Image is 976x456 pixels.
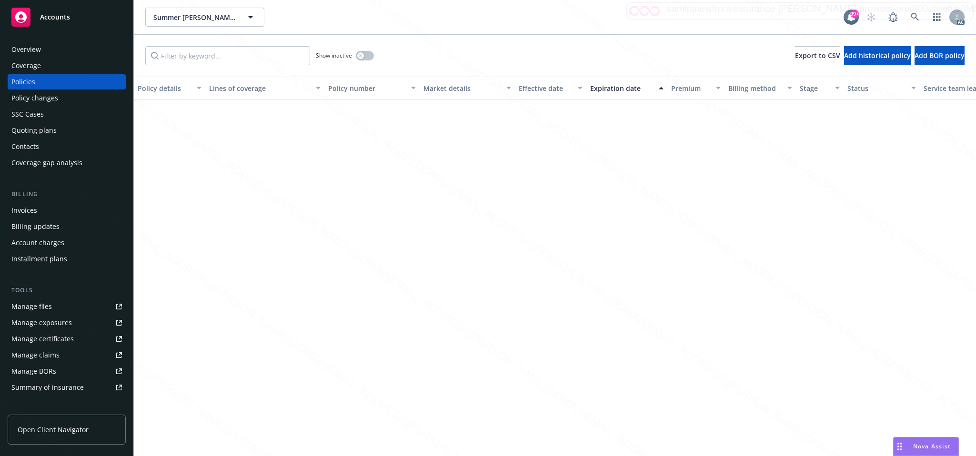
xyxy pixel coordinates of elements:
div: Policy details [138,83,191,93]
div: Manage certificates [11,331,74,347]
div: Coverage [11,58,41,73]
div: Policy number [328,83,405,93]
a: Manage claims [8,347,126,363]
div: Policy changes [11,90,58,106]
span: Export to CSV [795,51,840,60]
span: Add BOR policy [915,51,965,60]
a: Policy changes [8,90,126,106]
div: Effective date [519,83,572,93]
button: Market details [420,77,515,99]
div: Expiration date [590,83,653,93]
span: Add historical policy [844,51,911,60]
button: Stage [796,77,844,99]
a: Manage BORs [8,364,126,379]
a: Billing updates [8,219,126,234]
div: Drag to move [894,437,906,456]
span: Nova Assist [913,442,951,450]
div: Invoices [11,203,37,218]
div: Contacts [11,139,39,154]
a: Coverage gap analysis [8,155,126,170]
div: Billing updates [11,219,60,234]
a: SSC Cases [8,107,126,122]
div: SSC Cases [11,107,44,122]
button: Effective date [515,77,586,99]
div: Manage exposures [11,315,72,330]
a: Overview [8,42,126,57]
div: Coverage gap analysis [11,155,82,170]
a: Contacts [8,139,126,154]
div: Policies [11,74,35,89]
button: Status [844,77,920,99]
a: Policies [8,74,126,89]
button: Nova Assist [893,437,959,456]
div: 99+ [850,10,859,18]
button: Billing method [724,77,796,99]
div: Billing [8,189,126,199]
div: Status [847,83,906,93]
div: Stage [800,83,829,93]
a: Accounts [8,4,126,30]
a: Quoting plans [8,123,126,138]
button: Policy number [324,77,420,99]
a: Manage files [8,299,126,314]
a: Invoices [8,203,126,218]
button: Policy details [134,77,205,99]
span: Accounts [40,13,70,21]
div: Market details [423,83,501,93]
div: Lines of coverage [209,83,310,93]
div: Premium [671,83,710,93]
a: Search [906,8,925,27]
button: Premium [667,77,724,99]
button: Expiration date [586,77,667,99]
a: Switch app [927,8,946,27]
div: Billing method [728,83,782,93]
div: Quoting plans [11,123,57,138]
div: Summary of insurance [11,380,84,395]
a: Summary of insurance [8,380,126,395]
div: Tools [8,286,126,295]
input: Filter by keyword... [145,46,310,65]
div: Account charges [11,235,64,250]
a: Manage exposures [8,315,126,330]
button: Add BOR policy [915,46,965,65]
span: Open Client Navigator [18,425,89,435]
div: Manage claims [11,347,60,363]
button: Add historical policy [844,46,911,65]
span: Summer [PERSON_NAME] & [PERSON_NAME] [PERSON_NAME] III [153,12,236,22]
a: Installment plans [8,251,126,267]
a: Account charges [8,235,126,250]
a: Coverage [8,58,126,73]
button: Lines of coverage [205,77,324,99]
div: Manage BORs [11,364,56,379]
div: Installment plans [11,251,67,267]
div: Overview [11,42,41,57]
span: Show inactive [316,51,352,59]
a: Start snowing [862,8,881,27]
a: Manage certificates [8,331,126,347]
div: Manage files [11,299,52,314]
button: Summer [PERSON_NAME] & [PERSON_NAME] [PERSON_NAME] III [145,8,264,27]
button: Export to CSV [795,46,840,65]
a: Report a Bug [884,8,903,27]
